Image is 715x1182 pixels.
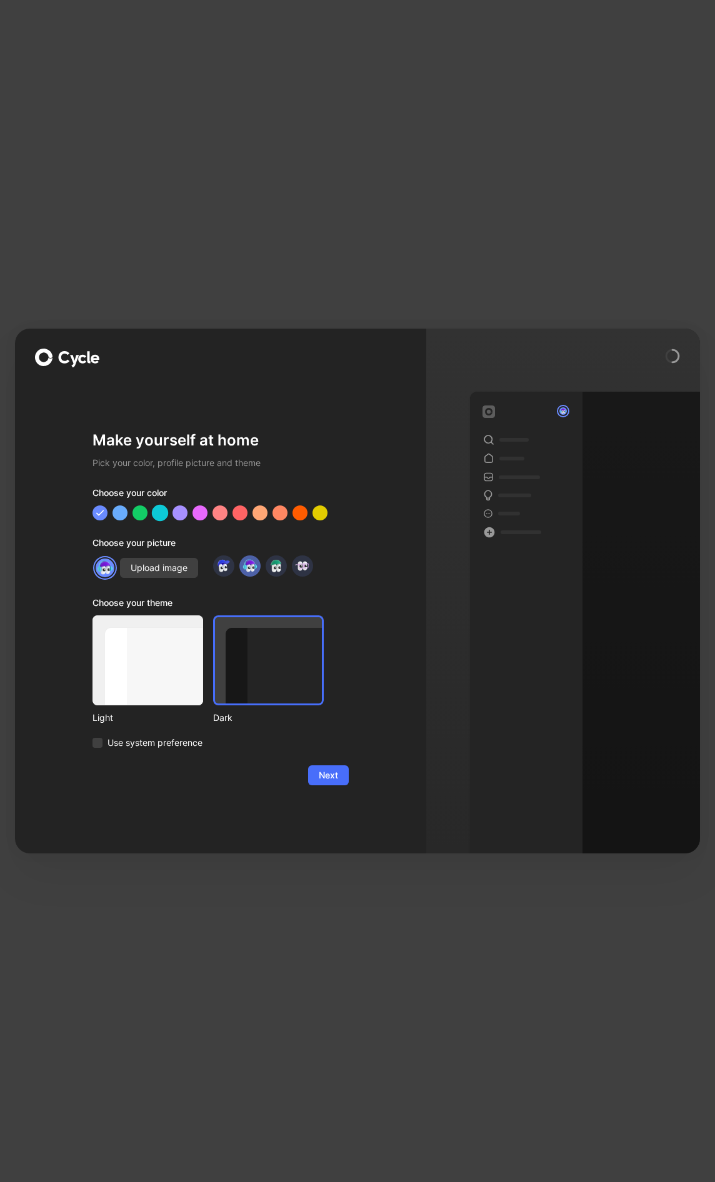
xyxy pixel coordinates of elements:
[131,560,187,575] span: Upload image
[107,735,202,750] span: Use system preference
[215,557,232,574] img: avatar
[213,710,324,725] div: Dark
[92,535,349,555] div: Choose your picture
[92,710,203,725] div: Light
[294,557,311,574] img: avatar
[120,558,198,578] button: Upload image
[92,485,349,505] div: Choose your color
[92,430,349,450] h1: Make yourself at home
[241,557,258,574] img: avatar
[482,405,495,418] img: workspace-default-logo-wX5zAyuM.png
[94,557,116,579] img: avatar
[558,406,568,416] img: avatar
[92,455,349,470] h2: Pick your color, profile picture and theme
[308,765,349,785] button: Next
[92,595,324,615] div: Choose your theme
[267,557,284,574] img: avatar
[319,768,338,783] span: Next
